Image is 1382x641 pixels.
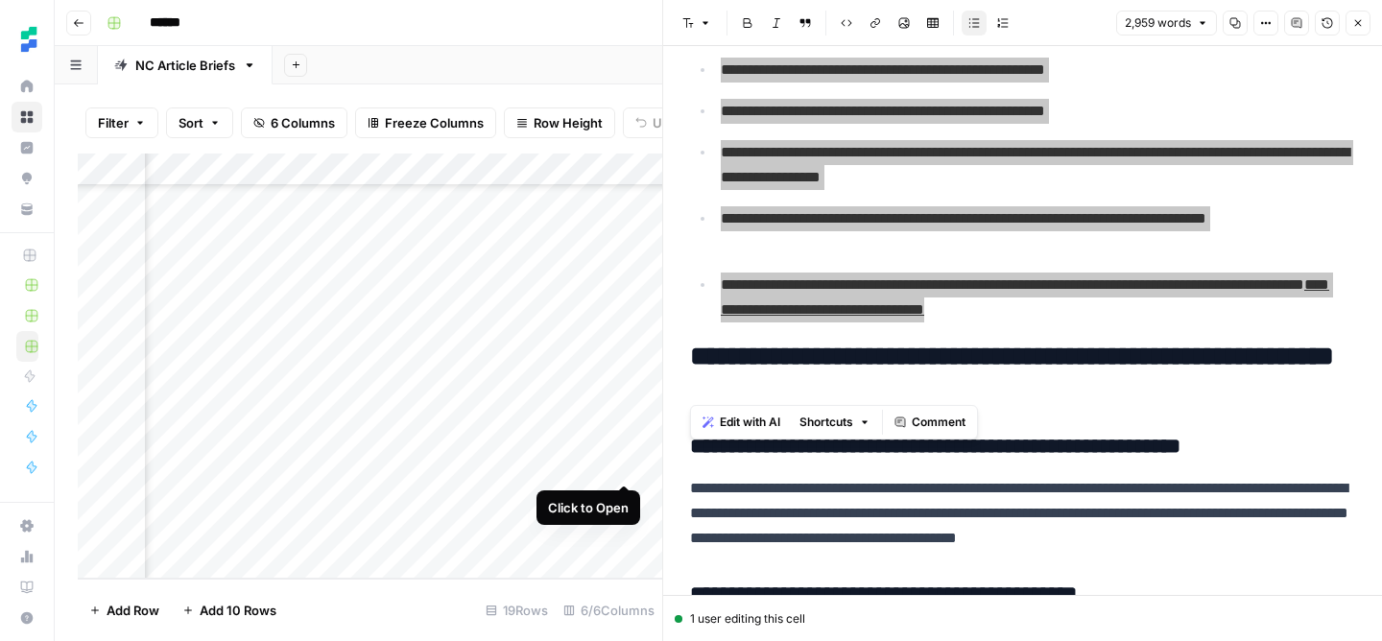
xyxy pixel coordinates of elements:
[12,541,42,572] a: Usage
[135,56,235,75] div: NC Article Briefs
[107,601,159,620] span: Add Row
[12,102,42,132] a: Browse
[12,132,42,163] a: Insights
[623,107,698,138] button: Undo
[98,113,129,132] span: Filter
[12,510,42,541] a: Settings
[504,107,615,138] button: Row Height
[12,572,42,603] a: Learning Hub
[534,113,603,132] span: Row Height
[241,107,347,138] button: 6 Columns
[355,107,496,138] button: Freeze Columns
[12,163,42,194] a: Opportunities
[12,194,42,225] a: Your Data
[12,603,42,633] button: Help + Support
[98,46,273,84] a: NC Article Briefs
[887,410,973,435] button: Comment
[78,595,171,626] button: Add Row
[12,15,42,63] button: Workspace: Ten Speed
[799,414,853,431] span: Shortcuts
[12,22,46,57] img: Ten Speed Logo
[179,113,203,132] span: Sort
[478,595,556,626] div: 19 Rows
[1116,11,1217,36] button: 2,959 words
[85,107,158,138] button: Filter
[695,410,788,435] button: Edit with AI
[720,414,780,431] span: Edit with AI
[653,113,685,132] span: Undo
[271,113,335,132] span: 6 Columns
[912,414,965,431] span: Comment
[166,107,233,138] button: Sort
[1125,14,1191,32] span: 2,959 words
[171,595,288,626] button: Add 10 Rows
[385,113,484,132] span: Freeze Columns
[792,410,878,435] button: Shortcuts
[675,610,1370,628] div: 1 user editing this cell
[556,595,662,626] div: 6/6 Columns
[200,601,276,620] span: Add 10 Rows
[548,498,629,517] div: Click to Open
[12,71,42,102] a: Home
